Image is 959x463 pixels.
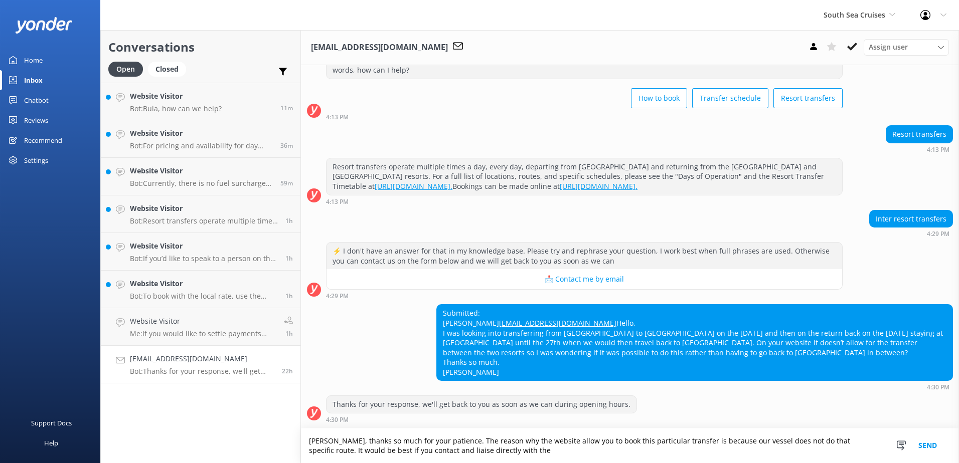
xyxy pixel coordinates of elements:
button: Transfer schedule [692,88,768,108]
button: How to book [631,88,687,108]
p: Bot: Thanks for your response, we'll get back to you as soon as we can during opening hours. [130,367,274,376]
h3: [EMAIL_ADDRESS][DOMAIN_NAME] [311,41,448,54]
h4: Website Visitor [130,91,222,102]
div: ⚡ I don't have an answer for that in my knowledge base. Please try and rephrase your question, I ... [327,243,842,269]
p: Bot: To book with the local rate, use the booking code LOCAL20. Local ID is required at check-in ... [130,292,278,301]
strong: 4:13 PM [927,147,949,153]
h4: Website Visitor [130,278,278,289]
h2: Conversations [108,38,293,57]
div: Sep 01 2025 04:29pm (UTC +12:00) Pacific/Auckland [326,292,843,299]
span: Sep 02 2025 01:25pm (UTC +12:00) Pacific/Auckland [285,329,293,338]
div: Home [24,50,43,70]
div: Sep 01 2025 04:13pm (UTC +12:00) Pacific/Auckland [886,146,953,153]
span: Sep 02 2025 02:19pm (UTC +12:00) Pacific/Auckland [280,141,293,150]
p: Bot: For pricing and availability for day cruises and trips, please visit [URL][DOMAIN_NAME]. For... [130,141,273,150]
div: Assign User [864,39,949,55]
div: Help [44,433,58,453]
a: Website VisitorBot:Currently, there is no fuel surcharge in place.59m [101,158,300,195]
a: [EMAIL_ADDRESS][DOMAIN_NAME] [499,318,616,328]
a: Open [108,63,148,74]
strong: 4:30 PM [326,417,349,423]
div: Bula welcome to South Sea Cruises 👋 I'm a chatbot here to answer your questions immediately or ge... [327,52,842,78]
span: South Sea Cruises [824,10,885,20]
span: Assign user [869,42,908,53]
div: Settings [24,150,48,170]
span: Sep 02 2025 01:56pm (UTC +12:00) Pacific/Auckland [280,179,293,187]
p: Bot: Bula, how can we help? [130,104,222,113]
strong: 4:13 PM [326,199,349,205]
div: Thanks for your response, we'll get back to you as soon as we can during opening hours. [327,396,636,413]
a: Website VisitorBot:If you’d like to speak to a person on the South Sea Cruises team, please call ... [101,233,300,271]
span: Sep 01 2025 04:30pm (UTC +12:00) Pacific/Auckland [282,367,293,375]
div: Sep 01 2025 04:30pm (UTC +12:00) Pacific/Auckland [436,383,953,390]
div: Inbox [24,70,43,90]
span: Sep 02 2025 01:31pm (UTC +12:00) Pacific/Auckland [285,292,293,300]
a: Website VisitorBot:Bula, how can we help?11m [101,83,300,120]
a: Closed [148,63,191,74]
span: Sep 02 2025 01:36pm (UTC +12:00) Pacific/Auckland [285,216,293,225]
p: Bot: If you’d like to speak to a person on the South Sea Cruises team, please call [PHONE_NUMBER]... [130,254,278,263]
div: Submitted: [PERSON_NAME] Hello, I was looking into transferring from [GEOGRAPHIC_DATA] to [GEOGRA... [437,305,952,380]
button: Resort transfers [773,88,843,108]
div: Reviews [24,110,48,130]
h4: Website Visitor [130,165,273,176]
img: yonder-white-logo.png [15,17,73,34]
div: Closed [148,62,186,77]
textarea: [PERSON_NAME], thanks so much for your patience. The reason why the website allow you to book thi... [301,428,959,463]
div: Resort transfers [886,126,952,143]
button: 📩 Contact me by email [327,269,842,289]
a: [EMAIL_ADDRESS][DOMAIN_NAME]Bot:Thanks for your response, we'll get back to you as soon as we can... [101,346,300,383]
div: Inter resort transfers [870,210,952,227]
div: Support Docs [31,413,72,433]
h4: [EMAIL_ADDRESS][DOMAIN_NAME] [130,353,274,364]
div: Sep 01 2025 04:13pm (UTC +12:00) Pacific/Auckland [326,113,843,120]
h4: Website Visitor [130,241,278,252]
strong: 4:29 PM [326,293,349,299]
a: [URL][DOMAIN_NAME]. [560,181,637,191]
div: Sep 01 2025 04:30pm (UTC +12:00) Pacific/Auckland [326,416,637,423]
a: Website VisitorBot:Resort transfers operate multiple times a day, every day, departing from [GEOG... [101,195,300,233]
strong: 4:13 PM [326,114,349,120]
h4: Website Visitor [130,316,276,327]
strong: 4:29 PM [927,231,949,237]
div: Recommend [24,130,62,150]
div: Sep 01 2025 04:13pm (UTC +12:00) Pacific/Auckland [326,198,843,205]
div: Chatbot [24,90,49,110]
a: Website VisitorBot:To book with the local rate, use the booking code LOCAL20. Local ID is require... [101,271,300,308]
strong: 4:30 PM [927,384,949,390]
p: Me: If you would like to settle payments through the payment link instead, please provide us with... [130,329,276,338]
a: Website VisitorMe:If you would like to settle payments through the payment link instead, please p... [101,308,300,346]
p: Bot: Currently, there is no fuel surcharge in place. [130,179,273,188]
a: [URL][DOMAIN_NAME]. [375,181,452,191]
div: Open [108,62,143,77]
div: Sep 01 2025 04:29pm (UTC +12:00) Pacific/Auckland [869,230,953,237]
h4: Website Visitor [130,128,273,139]
h4: Website Visitor [130,203,278,214]
div: Resort transfers operate multiple times a day, every day, departing from [GEOGRAPHIC_DATA] and re... [327,158,842,195]
a: Website VisitorBot:For pricing and availability for day cruises and trips, please visit [URL][DOM... [101,120,300,158]
p: Bot: Resort transfers operate multiple times a day, every day, departing from [GEOGRAPHIC_DATA] a... [130,216,278,225]
button: Send [909,428,946,463]
span: Sep 02 2025 02:44pm (UTC +12:00) Pacific/Auckland [280,104,293,112]
span: Sep 02 2025 01:32pm (UTC +12:00) Pacific/Auckland [285,254,293,263]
